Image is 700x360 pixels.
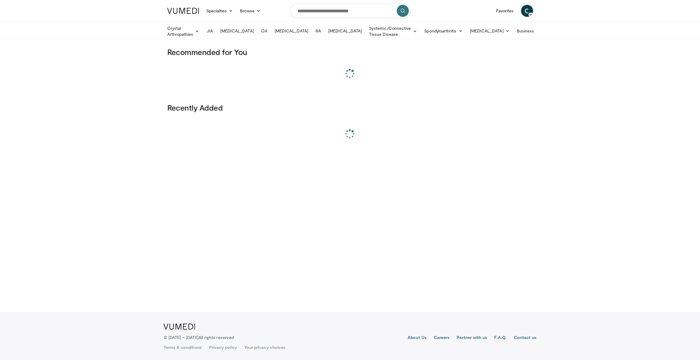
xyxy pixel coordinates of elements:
[257,25,271,37] a: OA
[365,25,421,37] a: Systemic/Connective Tissue Disease
[244,344,285,350] a: Your privacy choices
[514,334,537,342] a: Contact us
[408,334,427,342] a: About Us
[203,5,237,17] a: Specialties
[167,103,533,112] h3: Recently Added
[312,25,325,37] a: RA
[466,25,513,37] a: [MEDICAL_DATA]
[325,25,365,37] a: [MEDICAL_DATA]
[217,25,257,37] a: [MEDICAL_DATA]
[421,25,466,37] a: Spondyloarthritis
[236,5,264,17] a: Browse
[164,334,234,340] p: © [DATE] – [DATE]
[457,334,487,342] a: Partner with us
[164,344,202,350] a: Terms & conditions
[209,344,237,350] a: Privacy policy
[167,47,533,57] h3: Recommended for You
[290,4,410,18] input: Search topics, interventions
[164,324,195,330] img: VuMedi Logo
[521,5,533,17] a: C
[199,335,234,340] span: All rights reserved
[203,25,217,37] a: JIA
[494,334,506,342] a: F.A.Q.
[164,25,203,37] a: Crystal Arthropathies
[492,5,517,17] a: Favorites
[434,334,450,342] a: Careers
[271,25,312,37] a: [MEDICAL_DATA]
[513,25,544,37] a: Business
[167,8,199,14] img: VuMedi Logo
